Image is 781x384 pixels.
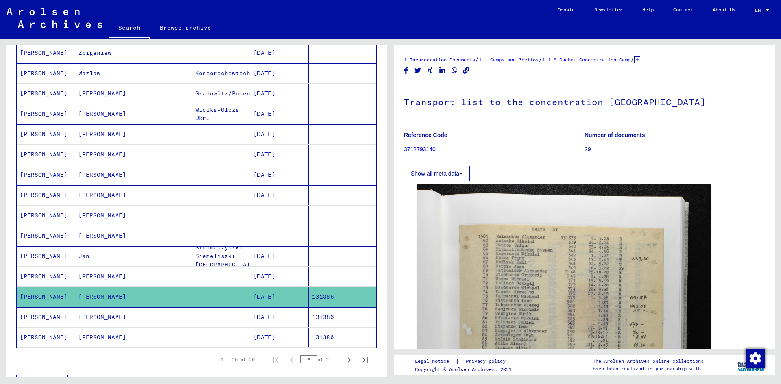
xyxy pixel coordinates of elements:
[17,328,75,347] mat-cell: [PERSON_NAME]
[450,65,459,76] button: Share on WhatsApp
[75,185,134,205] mat-cell: [PERSON_NAME]
[479,56,539,63] a: 1.1 Camps and Ghettos
[75,328,134,347] mat-cell: [PERSON_NAME]
[17,307,75,327] mat-cell: [PERSON_NAME]
[475,56,479,63] span: /
[414,65,422,76] button: Share on Twitter
[192,63,251,83] mat-cell: Kossorschewtschin
[746,349,765,368] img: Change consent
[250,124,309,144] mat-cell: [DATE]
[404,166,470,181] button: Show all meta data
[75,145,134,165] mat-cell: [PERSON_NAME]
[630,56,634,63] span: /
[309,307,377,327] mat-cell: 131386
[109,18,150,39] a: Search
[250,328,309,347] mat-cell: [DATE]
[17,104,75,124] mat-cell: [PERSON_NAME]
[250,185,309,205] mat-cell: [DATE]
[75,287,134,307] mat-cell: [PERSON_NAME]
[250,246,309,266] mat-cell: [DATE]
[268,351,284,368] button: First page
[250,267,309,286] mat-cell: [DATE]
[250,43,309,63] mat-cell: [DATE]
[755,7,764,13] span: EN
[585,145,765,154] p: 29
[309,287,377,307] mat-cell: 131386
[438,65,447,76] button: Share on LinkedIn
[17,124,75,144] mat-cell: [PERSON_NAME]
[17,43,75,63] mat-cell: [PERSON_NAME]
[539,56,542,63] span: /
[17,145,75,165] mat-cell: [PERSON_NAME]
[250,84,309,104] mat-cell: [DATE]
[192,246,251,266] mat-cell: Stelmaszyszki Siemeliszki [GEOGRAPHIC_DATA]
[404,56,475,63] a: 1 Incarceration Documents
[593,365,704,372] p: have been realized in partnership with
[404,132,447,138] b: Reference Code
[75,43,134,63] mat-cell: Zbigeniew
[17,287,75,307] mat-cell: [PERSON_NAME]
[17,63,75,83] mat-cell: [PERSON_NAME]
[250,104,309,124] mat-cell: [DATE]
[341,351,357,368] button: Next page
[75,226,134,246] mat-cell: [PERSON_NAME]
[300,356,341,363] div: of 2
[250,145,309,165] mat-cell: [DATE]
[593,358,704,365] p: The Arolsen Archives online collections
[75,104,134,124] mat-cell: [PERSON_NAME]
[75,124,134,144] mat-cell: [PERSON_NAME]
[736,355,766,375] img: yv_logo.png
[7,8,102,28] img: Arolsen_neg.svg
[17,246,75,266] mat-cell: [PERSON_NAME]
[404,83,765,119] h1: Transport list to the concentration [GEOGRAPHIC_DATA]
[17,206,75,226] mat-cell: [PERSON_NAME]
[192,104,251,124] mat-cell: Wiclka-Olcza Ukr.
[426,65,434,76] button: Share on Xing
[250,307,309,327] mat-cell: [DATE]
[17,84,75,104] mat-cell: [PERSON_NAME]
[17,185,75,205] mat-cell: [PERSON_NAME]
[75,206,134,226] mat-cell: [PERSON_NAME]
[404,146,436,152] a: 3712793140
[462,65,471,76] button: Copy link
[250,63,309,83] mat-cell: [DATE]
[17,267,75,286] mat-cell: [PERSON_NAME]
[75,307,134,327] mat-cell: [PERSON_NAME]
[309,328,377,347] mat-cell: 131386
[75,246,134,266] mat-cell: Jan
[192,84,251,104] mat-cell: Gradowitz/Posen
[250,287,309,307] mat-cell: [DATE]
[415,357,515,366] div: |
[75,63,134,83] mat-cell: Wazlaw
[75,84,134,104] mat-cell: [PERSON_NAME]
[284,351,300,368] button: Previous page
[17,226,75,246] mat-cell: [PERSON_NAME]
[150,18,221,37] a: Browse archive
[220,356,255,363] div: 1 – 25 of 26
[415,366,515,373] p: Copyright © Arolsen Archives, 2021
[75,165,134,185] mat-cell: [PERSON_NAME]
[357,351,373,368] button: Last page
[17,165,75,185] mat-cell: [PERSON_NAME]
[250,165,309,185] mat-cell: [DATE]
[415,357,456,366] a: Legal notice
[402,65,410,76] button: Share on Facebook
[542,56,630,63] a: 1.1.6 Dachau Concentration Camp
[585,132,645,138] b: Number of documents
[75,267,134,286] mat-cell: [PERSON_NAME]
[459,357,515,366] a: Privacy policy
